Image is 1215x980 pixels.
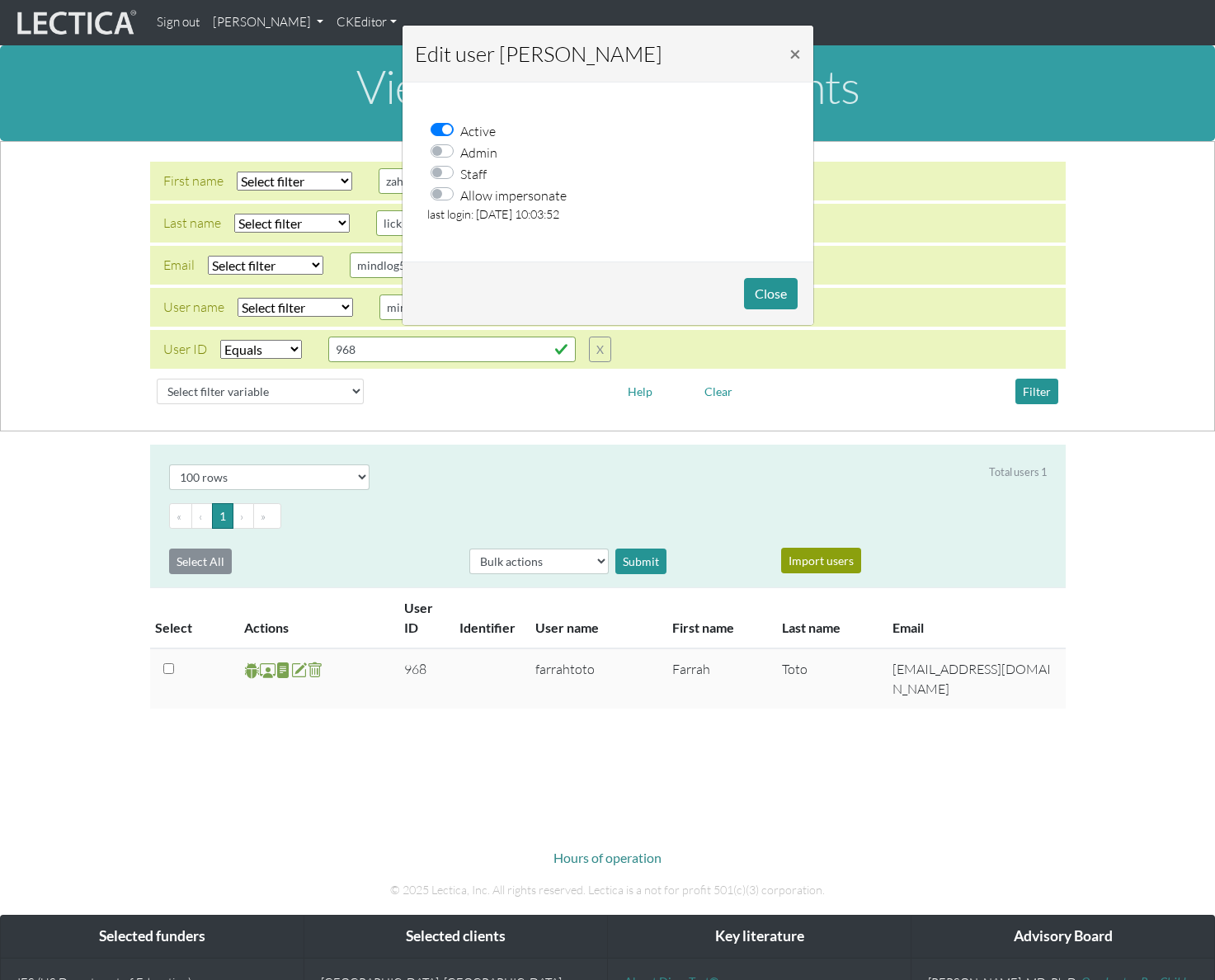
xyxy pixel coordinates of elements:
[460,184,567,205] label: Allow impersonate
[460,163,487,184] label: Staff
[460,120,496,141] label: Active
[789,41,801,65] span: ×
[776,31,814,77] button: Close
[415,38,662,69] h5: Edit user [PERSON_NAME]
[427,205,789,224] p: last login: [DATE] 10:03:52
[744,278,798,309] button: Close
[460,141,497,163] label: Admin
